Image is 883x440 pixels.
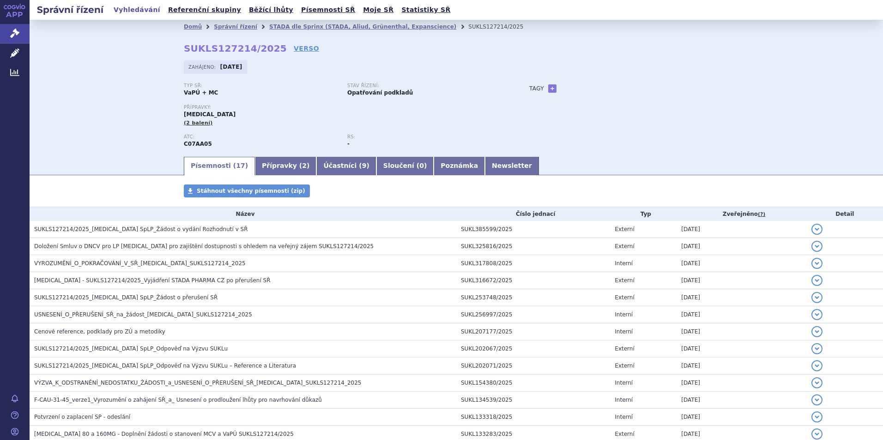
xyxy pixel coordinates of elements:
p: Typ SŘ: [184,83,338,89]
td: [DATE] [677,340,806,357]
td: SUKL316672/2025 [456,272,610,289]
strong: PROPRANOLOL [184,141,212,147]
span: Interní [615,380,633,386]
h2: Správní řízení [30,3,111,16]
td: SUKL253748/2025 [456,289,610,306]
td: [DATE] [677,272,806,289]
a: Sloučení (0) [376,157,434,175]
span: Potvrzení o zaplacení SP - odeslání [34,414,130,420]
a: Písemnosti (17) [184,157,255,175]
a: Statistiky SŘ [399,4,453,16]
h3: Tagy [529,83,544,94]
span: [MEDICAL_DATA] [184,111,236,118]
td: [DATE] [677,255,806,272]
a: STADA dle Sprinx (STADA, Aliud, Grünenthal, Expanscience) [269,24,456,30]
span: Zahájeno: [188,63,218,71]
span: SUKLS127214/2025_Propranolol SpLP_Odpověď na Výzvu SUKLu – Reference a Literatura [34,363,296,369]
td: SUKL134539/2025 [456,392,610,409]
strong: - [347,141,350,147]
span: Stáhnout všechny písemnosti (zip) [197,188,305,194]
strong: VaPÚ + MC [184,89,218,96]
td: [DATE] [677,323,806,340]
a: VERSO [294,44,319,53]
button: detail [811,428,823,440]
th: Číslo jednací [456,207,610,221]
button: detail [811,292,823,303]
span: Externí [615,363,634,369]
td: SUKL154380/2025 [456,375,610,392]
span: 17 [236,162,245,169]
span: Interní [615,311,633,318]
button: detail [811,309,823,320]
a: Referenční skupiny [165,4,244,16]
a: Běžící lhůty [246,4,296,16]
td: [DATE] [677,238,806,255]
td: SUKL202067/2025 [456,340,610,357]
span: Externí [615,294,634,301]
a: Domů [184,24,202,30]
span: 9 [362,162,367,169]
td: SUKL325816/2025 [456,238,610,255]
th: Detail [807,207,883,221]
a: Písemnosti SŘ [298,4,358,16]
td: SUKL133318/2025 [456,409,610,426]
span: SUKLS127214/2025_Propranolol SpLP_Žádost o přerušení SŘ [34,294,218,301]
span: Doložení Smluv o DNCV pro LP Propranolol pro zajištění dostupnosti s ohledem na veřejný zájem SUK... [34,243,374,250]
span: Cenové reference, podklady pro ZÚ a metodiky [34,328,165,335]
span: Externí [615,277,634,284]
span: 2 [302,162,307,169]
button: detail [811,258,823,269]
span: Externí [615,345,634,352]
span: Interní [615,414,633,420]
span: USNESENÍ_O_PŘERUŠENÍ_SŘ_na_žádost_PROPRANOLOL_SUKLS127214_2025 [34,311,252,318]
strong: SUKLS127214/2025 [184,43,287,54]
span: (2 balení) [184,120,213,126]
td: [DATE] [677,306,806,323]
button: detail [811,411,823,422]
p: Přípravky: [184,105,511,110]
span: Interní [615,397,633,403]
th: Typ [610,207,677,221]
span: VYROZUMĚNÍ_O_POKRAČOVÁNÍ_V_SŘ_PROPRANOLOL_SUKLS127214_2025 [34,260,246,267]
span: Propranolol - SUKLS127214/2025_Vyjádření STADA PHARMA CZ po přerušení SŘ [34,277,271,284]
span: F-CAU-31-45_verze1_Vyrozumění o zahájení SŘ_a_ Usnesení o prodloužení lhůty pro navrhování důkazů [34,397,322,403]
a: Moje SŘ [360,4,396,16]
li: SUKLS127214/2025 [468,20,535,34]
td: [DATE] [677,392,806,409]
td: SUKL256997/2025 [456,306,610,323]
a: Přípravky (2) [255,157,316,175]
td: SUKL207177/2025 [456,323,610,340]
a: Poznámka [434,157,485,175]
th: Zveřejněno [677,207,806,221]
abbr: (?) [758,211,765,218]
button: detail [811,343,823,354]
td: [DATE] [677,221,806,238]
td: [DATE] [677,289,806,306]
span: Propranolol 80 a 160MG - Doplnění žádosti o stanovení MCV a VaPÚ SUKLS127214/2025 [34,431,294,437]
td: [DATE] [677,409,806,426]
strong: Opatřování podkladů [347,89,413,96]
p: RS: [347,134,502,140]
span: 0 [419,162,424,169]
span: Interní [615,260,633,267]
td: SUKL317808/2025 [456,255,610,272]
p: Stav řízení: [347,83,502,89]
p: ATC: [184,134,338,140]
td: SUKL202071/2025 [456,357,610,375]
button: detail [811,326,823,337]
span: Externí [615,431,634,437]
a: Newsletter [485,157,539,175]
button: detail [811,360,823,371]
a: + [548,84,556,93]
button: detail [811,241,823,252]
a: Stáhnout všechny písemnosti (zip) [184,184,310,197]
span: Externí [615,243,634,250]
span: SUKLS127214/2025_Propranolol SpLP_Žádost o vydání Rozhodnutí v SŘ [34,226,248,232]
button: detail [811,275,823,286]
td: [DATE] [677,357,806,375]
span: VÝZVA_K_ODSTRANĚNÍ_NEDOSTATKU_ŽÁDOSTI_a_USNESENÍ_O_PŘERUŠENÍ_SŘ_PROPRANOLOL_SUKLS127214_2025 [34,380,361,386]
span: Externí [615,226,634,232]
th: Název [30,207,456,221]
button: detail [811,394,823,405]
span: Interní [615,328,633,335]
